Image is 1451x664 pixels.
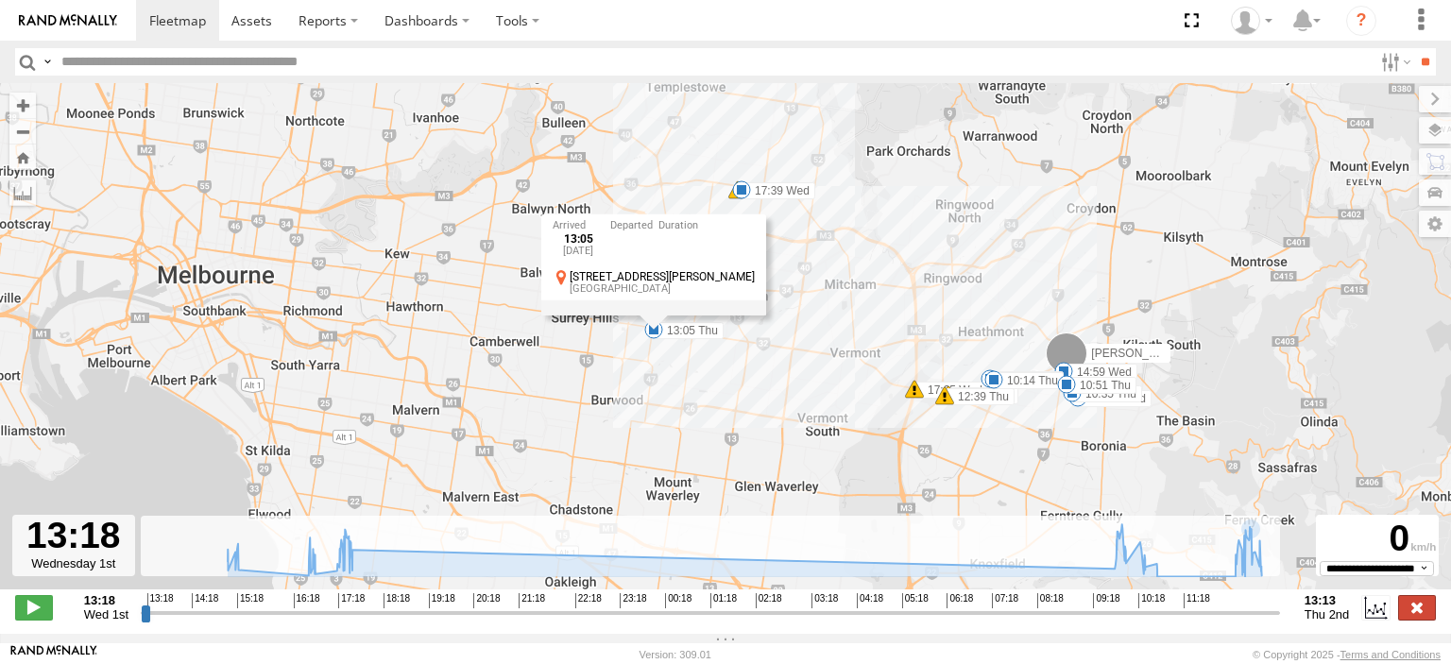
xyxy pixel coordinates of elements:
span: 02:18 [756,593,782,608]
div: 5 [980,372,999,391]
label: Search Query [40,48,55,76]
label: 10:14 Thu [994,372,1064,389]
span: 08:18 [1037,593,1064,608]
button: Zoom in [9,93,36,118]
i: ? [1346,6,1376,36]
label: 17:25 Wed [914,382,988,399]
div: [STREET_ADDRESS][PERSON_NAME] [570,270,755,282]
span: 23:18 [620,593,646,608]
label: 17:39 Wed [742,182,815,199]
div: 13:05 [553,233,605,246]
div: Version: 309.01 [640,649,711,660]
span: 09:18 [1093,593,1119,608]
label: Close [1398,595,1436,620]
label: Play/Stop [15,595,53,620]
div: Shaun Desmond [1224,7,1279,35]
span: 22:18 [575,593,602,608]
span: 04:18 [857,593,883,608]
span: Thu 2nd Oct 2025 [1305,607,1350,621]
div: 0 [1319,518,1436,560]
label: 10:35 Thu [1072,385,1142,402]
span: 13:18 [147,593,174,608]
label: 13:05 Thu [654,322,724,339]
label: 15:13 Wed [990,371,1064,388]
span: 11:18 [1184,593,1210,608]
span: 01:18 [710,593,737,608]
strong: 13:13 [1305,593,1350,607]
span: 10:18 [1138,593,1165,608]
span: 03:18 [811,593,838,608]
label: Measure [9,179,36,206]
label: 14:59 Wed [1064,364,1137,381]
button: Zoom out [9,118,36,145]
span: 15:18 [237,593,264,608]
span: 07:18 [992,593,1018,608]
label: 16:51 Wed [1078,390,1152,407]
span: 14:18 [192,593,218,608]
span: 05:18 [902,593,929,608]
div: [DATE] [553,246,605,257]
div: © Copyright 2025 - [1253,649,1441,660]
a: Terms and Conditions [1340,649,1441,660]
span: Wed 1st Oct 2025 [84,607,128,621]
span: 17:18 [338,593,365,608]
span: 18:18 [384,593,410,608]
span: 19:18 [429,593,455,608]
span: 16:18 [294,593,320,608]
span: 06:18 [947,593,973,608]
span: 20:18 [473,593,500,608]
label: 10:51 Thu [1067,377,1136,394]
label: Search Filter Options [1374,48,1414,76]
label: 12:39 Thu [945,388,1015,405]
span: [PERSON_NAME] [1091,347,1185,360]
div: [GEOGRAPHIC_DATA] [570,283,755,295]
label: Map Settings [1419,211,1451,237]
a: Visit our Website [10,645,97,664]
span: 21:18 [519,593,545,608]
span: 00:18 [665,593,691,608]
strong: 13:18 [84,593,128,607]
button: Zoom Home [9,145,36,170]
img: rand-logo.svg [19,14,117,27]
